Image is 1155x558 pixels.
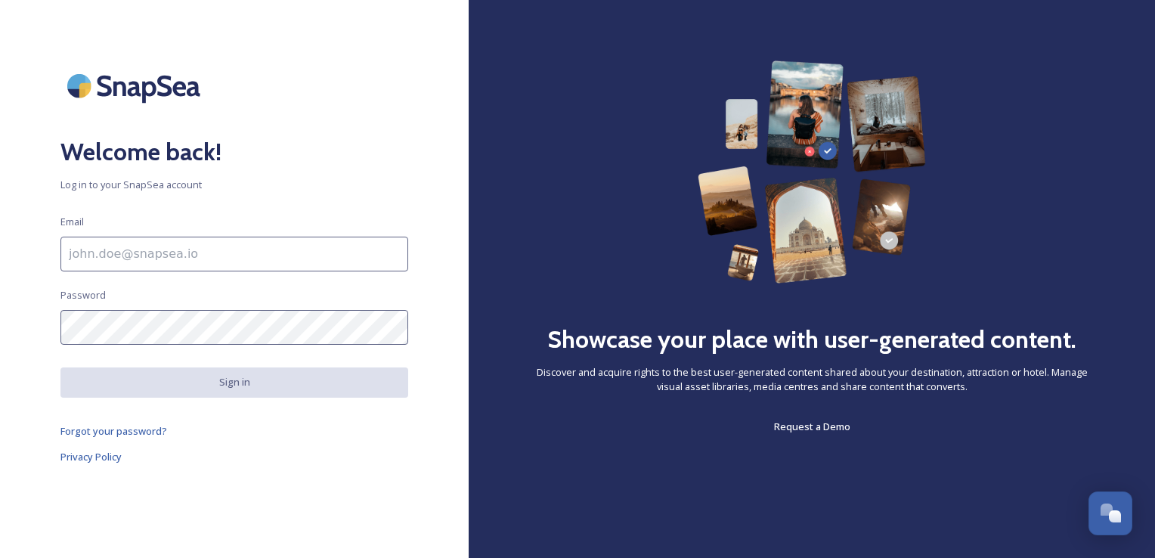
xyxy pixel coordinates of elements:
button: Sign in [60,367,408,397]
span: Log in to your SnapSea account [60,178,408,192]
span: Request a Demo [774,420,850,433]
span: Discover and acquire rights to the best user-generated content shared about your destination, att... [529,365,1095,394]
span: Email [60,215,84,229]
span: Privacy Policy [60,450,122,463]
a: Privacy Policy [60,448,408,466]
button: Open Chat [1088,491,1132,535]
h2: Welcome back! [60,134,408,170]
img: SnapSea Logo [60,60,212,111]
span: Forgot your password? [60,424,167,438]
input: john.doe@snapsea.io [60,237,408,271]
a: Forgot your password? [60,422,408,440]
h2: Showcase your place with user-generated content. [547,321,1076,358]
span: Password [60,288,106,302]
a: Request a Demo [774,417,850,436]
img: 63b42ca75bacad526042e722_Group%20154-p-800.png [698,60,925,284]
